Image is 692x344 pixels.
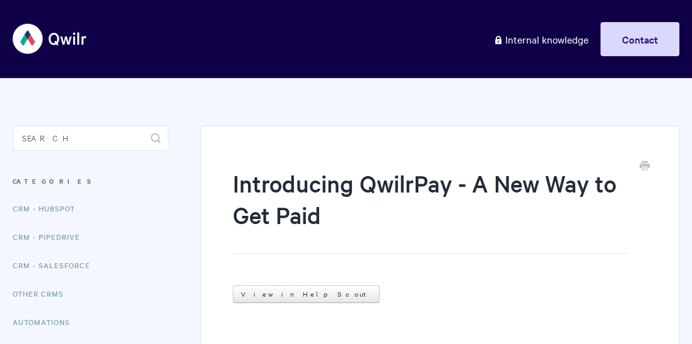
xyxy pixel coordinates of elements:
a: CRM - Pipedrive [13,224,90,249]
h3: Categories [13,170,168,193]
input: Search [13,126,168,151]
img: Qwilr Help Center [13,15,88,62]
a: CRM - Salesforce [13,252,100,278]
a: View in Help Scout [233,285,380,303]
a: Print this Article [640,160,650,174]
a: Internal knowledge [484,22,598,56]
h1: Introducing QwilrPay - A New Way to Get Paid [233,167,628,254]
a: Other CRMs [13,281,73,306]
a: Contact [601,22,679,56]
a: Automations [13,309,79,335]
a: CRM - HubSpot [13,196,85,221]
